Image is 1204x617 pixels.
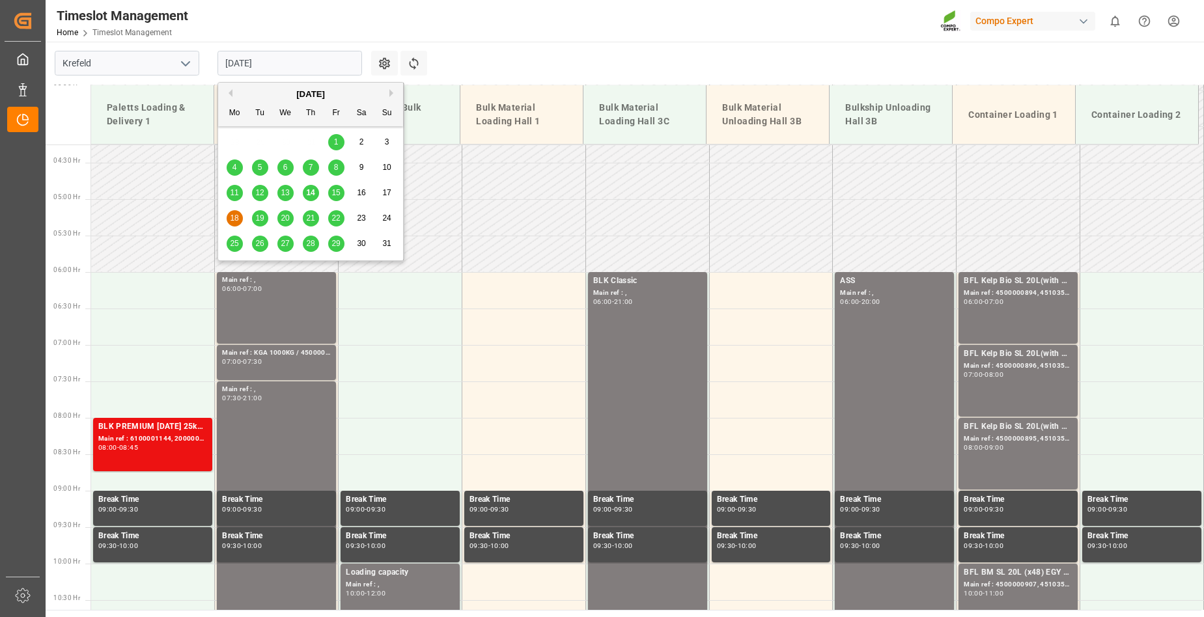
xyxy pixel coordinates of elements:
div: 09:30 [614,506,633,512]
div: 06:00 [964,299,983,305]
div: Choose Thursday, August 28th, 2025 [303,236,319,252]
div: ASS [840,275,949,288]
div: 09:30 [98,543,117,549]
div: - [241,359,243,364]
span: 07:00 Hr [53,339,80,346]
span: 05:30 Hr [53,230,80,237]
div: Bulk Material Loading Hall 1 [471,96,572,133]
div: Choose Saturday, August 30th, 2025 [354,236,370,252]
div: 08:00 [964,445,983,450]
div: 09:30 [222,543,241,549]
div: BLK Classic [593,275,702,288]
span: 7 [309,163,313,172]
span: 05:00 Hr [53,193,80,200]
div: Bulkship Unloading Hall 3B [840,96,942,133]
div: - [241,506,243,512]
div: - [488,543,490,549]
div: 09:30 [490,506,509,512]
div: Bulk Material Unloading Hall 3B [717,96,819,133]
div: - [365,590,367,596]
div: Break Time [840,530,949,543]
div: 06:00 [840,299,859,305]
div: 07:00 [964,372,983,377]
span: 15 [331,188,340,197]
div: Break Time [346,493,455,506]
div: - [117,543,119,549]
span: 19 [255,213,264,223]
div: Choose Wednesday, August 27th, 2025 [277,236,294,252]
div: 09:30 [738,506,757,512]
div: - [859,506,861,512]
div: 09:30 [593,543,612,549]
div: 07:00 [222,359,241,364]
span: 04:30 Hr [53,157,80,164]
button: Next Month [389,89,397,97]
div: Main ref : 4500000896, 4510356225; [964,361,1072,372]
div: Container Loading 2 [1086,103,1188,127]
div: - [859,299,861,305]
div: Choose Wednesday, August 20th, 2025 [277,210,294,226]
div: Main ref : , [222,275,331,286]
div: - [983,299,985,305]
div: Break Time [964,530,1072,543]
div: - [735,506,737,512]
span: 09:00 Hr [53,485,80,492]
span: 13 [281,188,289,197]
div: 09:30 [861,506,880,512]
div: - [365,543,367,549]
div: BFL Kelp Bio SL 20L(with B)(x48) EGY MTO; [964,275,1072,288]
span: 29 [331,239,340,248]
div: month 2025-08 [222,130,400,256]
span: 08:00 Hr [53,412,80,419]
div: 10:00 [490,543,509,549]
div: 09:00 [98,506,117,512]
span: 06:00 Hr [53,266,80,273]
div: 10:00 [1108,543,1127,549]
div: Container Loading 1 [963,103,1065,127]
div: 09:30 [367,506,385,512]
a: Home [57,28,78,37]
div: Mo [227,105,243,122]
span: 9 [359,163,364,172]
div: Choose Friday, August 1st, 2025 [328,134,344,150]
div: Break Time [98,493,207,506]
div: 21:00 [614,299,633,305]
div: Choose Friday, August 8th, 2025 [328,159,344,176]
input: Type to search/select [55,51,199,75]
div: Main ref : KGA 1000KG / 4500006801, [222,348,331,359]
div: Main ref : , [346,579,455,590]
div: 07:00 [243,286,262,292]
div: 10:00 [738,543,757,549]
div: - [612,543,614,549]
div: Break Time [717,530,826,543]
span: 20 [281,213,289,223]
div: - [241,395,243,401]
div: Choose Monday, August 18th, 2025 [227,210,243,226]
div: Paletts Loading & Delivery 1 [102,96,203,133]
div: - [1106,506,1108,512]
div: Choose Monday, August 25th, 2025 [227,236,243,252]
span: 14 [306,188,315,197]
div: 09:30 [717,543,736,549]
div: 07:00 [985,299,1003,305]
div: Break Time [717,493,826,506]
div: - [983,372,985,377]
span: 5 [258,163,262,172]
div: Choose Friday, August 29th, 2025 [328,236,344,252]
div: Break Time [840,493,949,506]
div: 10:00 [243,543,262,549]
div: BFL Kelp Bio SL 20L(with B)(x48) EGY MTO; [964,420,1072,433]
span: 1 [334,137,339,146]
div: 09:30 [1087,543,1106,549]
span: 10:30 Hr [53,594,80,601]
div: 09:30 [985,506,1003,512]
div: 10:00 [985,543,1003,549]
div: Main ref : , [593,288,702,299]
span: 08:30 Hr [53,448,80,456]
input: DD.MM.YYYY [217,51,362,75]
span: 24 [382,213,391,223]
span: 17 [382,188,391,197]
div: Compo Expert [970,12,1095,31]
img: Screenshot%202023-09-29%20at%2010.02.21.png_1712312052.png [940,10,961,33]
div: - [983,445,985,450]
